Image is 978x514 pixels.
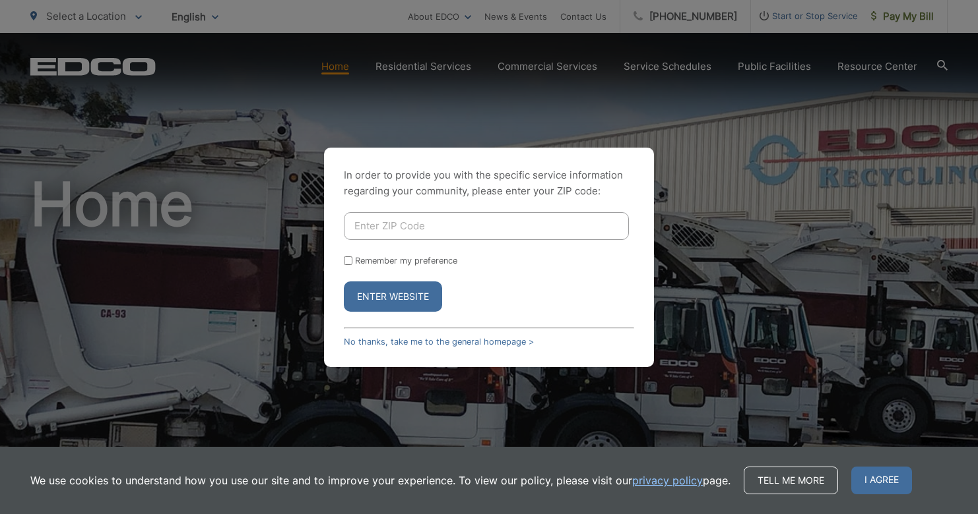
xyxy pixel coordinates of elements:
button: Enter Website [344,281,442,312]
p: We use cookies to understand how you use our site and to improve your experience. To view our pol... [30,472,731,488]
a: Tell me more [744,467,838,494]
input: Enter ZIP Code [344,212,629,240]
p: In order to provide you with the specific service information regarding your community, please en... [344,167,634,199]
span: I agree [851,467,912,494]
label: Remember my preference [355,256,457,266]
a: privacy policy [632,472,703,488]
a: No thanks, take me to the general homepage > [344,337,534,347]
